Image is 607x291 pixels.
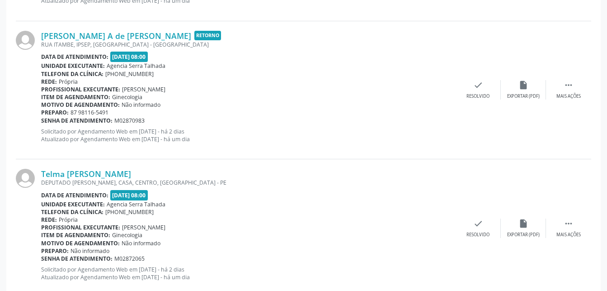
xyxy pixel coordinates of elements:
[71,247,109,255] span: Não informado
[16,31,35,50] img: img
[41,216,57,224] b: Rede:
[41,231,110,239] b: Item de agendamento:
[110,190,148,200] span: [DATE] 08:00
[41,247,69,255] b: Preparo:
[518,219,528,229] i: insert_drive_file
[466,232,489,238] div: Resolvido
[507,232,540,238] div: Exportar (PDF)
[41,31,191,41] a: [PERSON_NAME] A de [PERSON_NAME]
[41,200,105,208] b: Unidade executante:
[107,62,165,70] span: Agencia Serra Talhada
[507,93,540,100] div: Exportar (PDF)
[105,208,154,216] span: [PHONE_NUMBER]
[41,53,108,61] b: Data de atendimento:
[473,80,483,90] i: check
[41,101,120,109] b: Motivo de agendamento:
[194,31,221,40] span: Retorno
[114,255,145,262] span: M02872065
[41,117,113,124] b: Senha de atendimento:
[556,93,581,100] div: Mais ações
[71,109,108,116] span: 87 98116-5491
[41,93,110,101] b: Item de agendamento:
[112,93,142,101] span: Ginecologia
[110,52,148,62] span: [DATE] 08:00
[466,93,489,100] div: Resolvido
[41,224,120,231] b: Profissional executante:
[59,78,78,86] span: Própria
[41,41,456,48] div: RUA ITAMBE, IPSEP, [GEOGRAPHIC_DATA] - [GEOGRAPHIC_DATA]
[41,239,120,247] b: Motivo de agendamento:
[41,109,69,116] b: Preparo:
[564,80,574,90] i: 
[112,231,142,239] span: Ginecologia
[41,255,113,262] b: Senha de atendimento:
[41,179,456,186] div: DEPUTADO [PERSON_NAME], CASA, CENTRO, [GEOGRAPHIC_DATA] - PE
[114,117,145,124] span: M02870983
[122,101,160,109] span: Não informado
[41,266,456,281] p: Solicitado por Agendamento Web em [DATE] - há 2 dias Atualizado por Agendamento Web em [DATE] - h...
[41,128,456,143] p: Solicitado por Agendamento Web em [DATE] - há 2 dias Atualizado por Agendamento Web em [DATE] - h...
[41,78,57,86] b: Rede:
[122,224,165,231] span: [PERSON_NAME]
[122,239,160,247] span: Não informado
[16,169,35,188] img: img
[41,191,108,199] b: Data de atendimento:
[59,216,78,224] span: Própria
[564,219,574,229] i: 
[107,200,165,208] span: Agencia Serra Talhada
[41,86,120,93] b: Profissional executante:
[473,219,483,229] i: check
[41,208,104,216] b: Telefone da clínica:
[41,169,131,179] a: Telma [PERSON_NAME]
[518,80,528,90] i: insert_drive_file
[556,232,581,238] div: Mais ações
[105,70,154,78] span: [PHONE_NUMBER]
[41,70,104,78] b: Telefone da clínica:
[122,86,165,93] span: [PERSON_NAME]
[41,62,105,70] b: Unidade executante:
